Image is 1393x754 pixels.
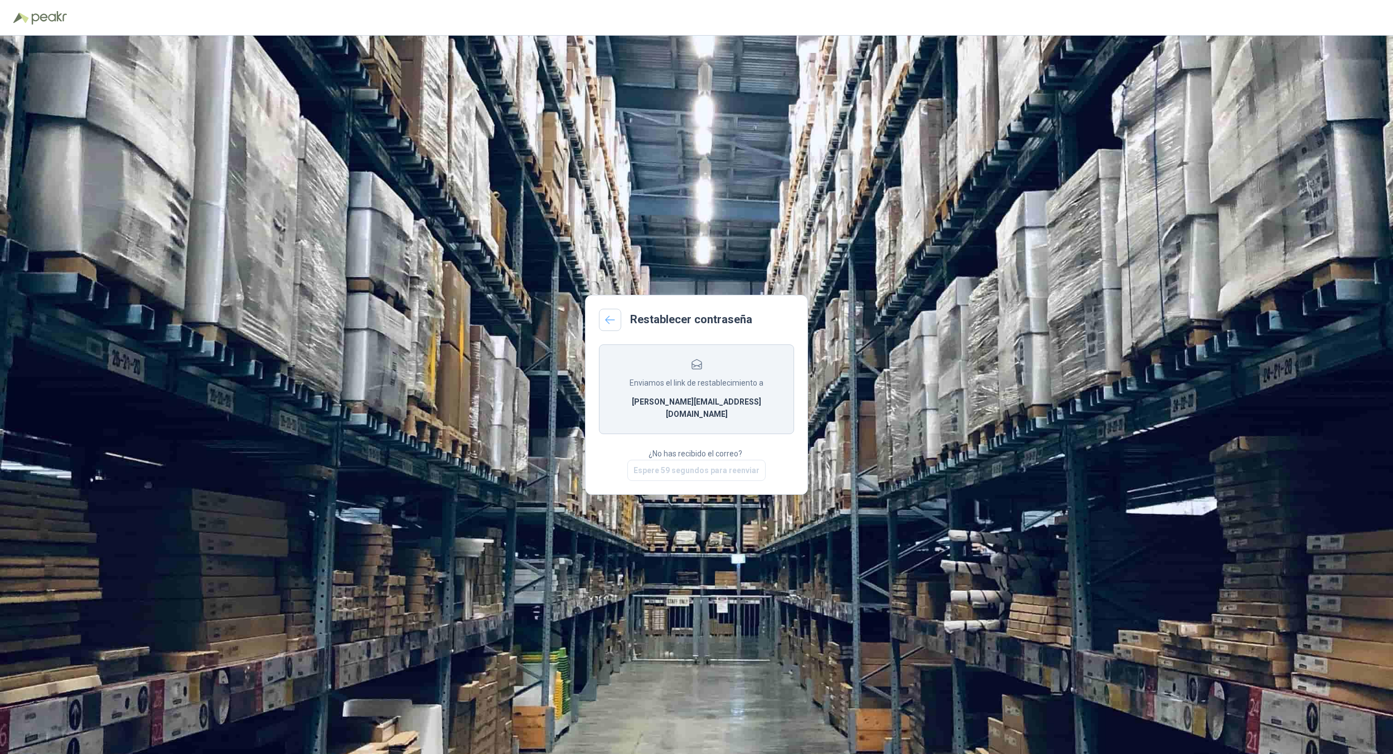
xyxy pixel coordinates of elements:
[630,311,752,328] h2: Restablecer contraseña
[627,460,766,481] button: Espere 59 segundos para reenviar
[13,12,29,23] img: Logo
[630,377,763,389] p: Enviamos el link de restablecimiento a
[31,11,67,25] img: Peakr
[613,396,780,420] b: [PERSON_NAME][EMAIL_ADDRESS][DOMAIN_NAME]
[649,447,744,460] p: ¿No has recibido el correo?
